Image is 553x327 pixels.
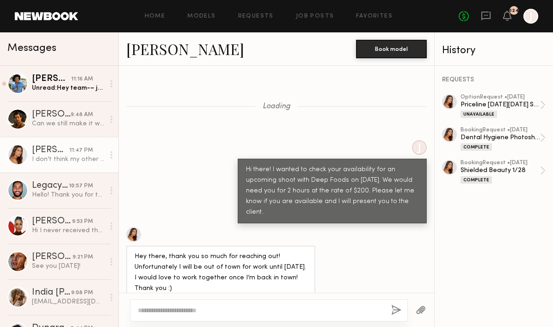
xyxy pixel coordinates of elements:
div: Hi I never received the script for the most recent casting [32,226,104,235]
div: 9:53 PM [72,217,93,226]
button: Book model [356,40,427,58]
div: 9:21 PM [73,253,93,262]
div: Can we still make it work? Thank you [32,119,104,128]
div: Complete [461,143,492,151]
div: 11:16 AM [71,75,93,84]
div: Hello! Thank you for this request but I’m in [GEOGRAPHIC_DATA] [32,191,104,199]
div: REQUESTS [442,77,546,83]
div: Unread: Hey team-– just sent over the recorded audition. [32,84,104,93]
div: I don’t think my other message went through, but thank you so much for sending this job request. ... [32,155,104,164]
div: [EMAIL_ADDRESS][DOMAIN_NAME] [32,297,104,306]
div: [PERSON_NAME] [32,74,71,84]
div: See you [DATE]! [32,262,104,271]
div: Shielded Beauty 1/28 [461,166,540,175]
span: Loading [263,103,290,111]
div: [PERSON_NAME] [32,217,72,226]
a: Job Posts [296,13,334,19]
div: 124 [510,8,519,13]
div: Hi there! I wanted to check your availability for an upcoming shoot with Deep Foods on [DATE]. We... [246,165,418,218]
a: bookingRequest •[DATE]Shielded Beauty 1/28Complete [461,160,546,184]
div: History [442,45,546,56]
a: [PERSON_NAME] [126,39,244,59]
div: Hey there, thank you so much for reaching out! Unfortunately I will be out of town for work until... [135,252,307,294]
a: Requests [238,13,274,19]
div: [PERSON_NAME] [32,146,69,155]
a: Models [187,13,215,19]
div: 9:08 PM [71,289,93,297]
a: optionRequest •[DATE]Priceline [DATE][DATE] Social ContentUnavailable [461,94,546,118]
span: Messages [7,43,56,54]
div: India [PERSON_NAME] [32,288,71,297]
div: 9:48 AM [71,111,93,119]
div: Dental Hygiene Photoshoot [461,133,540,142]
a: J [523,9,538,24]
div: Legacy D. [32,181,69,191]
div: Unavailable [461,111,497,118]
div: [PERSON_NAME] [32,110,71,119]
a: Book model [356,44,427,52]
div: booking Request • [DATE] [461,127,540,133]
a: Favorites [356,13,393,19]
div: 11:47 PM [69,146,93,155]
div: [PERSON_NAME] [32,253,73,262]
div: 10:57 PM [69,182,93,191]
div: booking Request • [DATE] [461,160,540,166]
div: Complete [461,176,492,184]
div: Priceline [DATE][DATE] Social Content [461,100,540,109]
a: bookingRequest •[DATE]Dental Hygiene PhotoshootComplete [461,127,546,151]
a: Home [145,13,166,19]
div: option Request • [DATE] [461,94,540,100]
